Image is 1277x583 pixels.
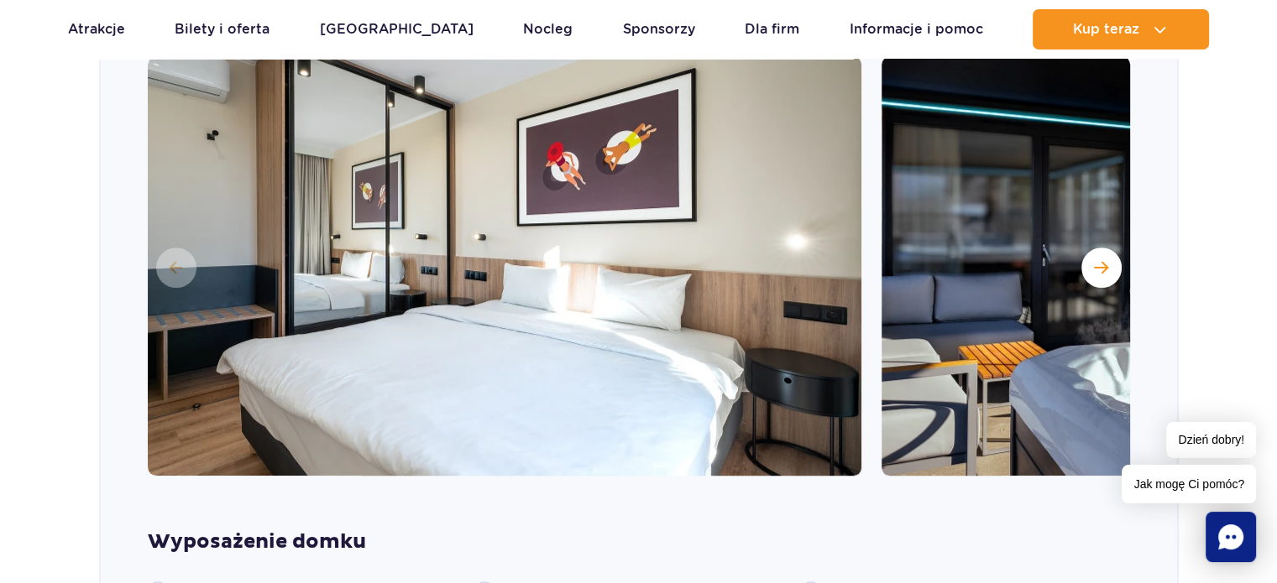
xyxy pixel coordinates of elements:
[623,9,695,49] a: Sponsorzy
[148,529,1130,554] strong: Wyposażenie domku
[320,9,474,49] a: [GEOGRAPHIC_DATA]
[523,9,573,49] a: Nocleg
[1073,22,1139,37] span: Kup teraz
[175,9,270,49] a: Bilety i oferta
[745,9,799,49] a: Dla firm
[850,9,983,49] a: Informacje i pomoc
[68,9,125,49] a: Atrakcje
[1081,247,1122,288] button: Następny slajd
[1166,422,1256,458] span: Dzień dobry!
[1033,9,1209,49] button: Kup teraz
[1206,512,1256,562] div: Chat
[1122,465,1256,503] span: Jak mogę Ci pomóc?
